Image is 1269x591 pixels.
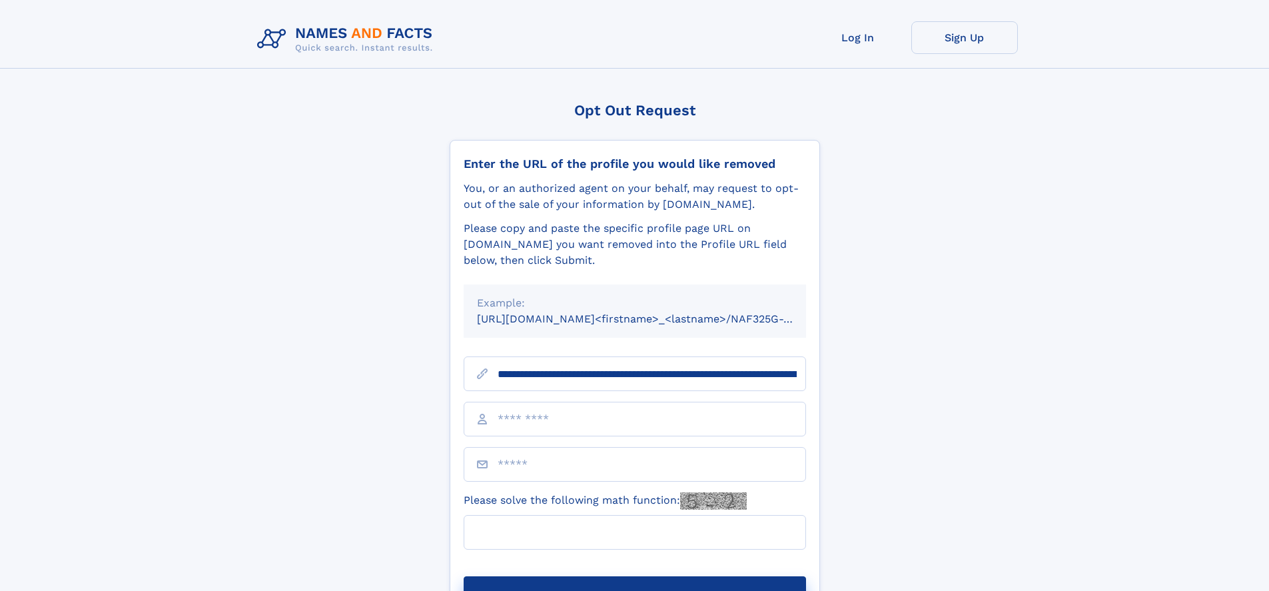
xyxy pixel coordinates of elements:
[450,102,820,119] div: Opt Out Request
[477,295,793,311] div: Example:
[252,21,444,57] img: Logo Names and Facts
[464,157,806,171] div: Enter the URL of the profile you would like removed
[805,21,911,54] a: Log In
[477,312,831,325] small: [URL][DOMAIN_NAME]<firstname>_<lastname>/NAF325G-xxxxxxxx
[464,492,747,510] label: Please solve the following math function:
[911,21,1018,54] a: Sign Up
[464,181,806,213] div: You, or an authorized agent on your behalf, may request to opt-out of the sale of your informatio...
[464,221,806,269] div: Please copy and paste the specific profile page URL on [DOMAIN_NAME] you want removed into the Pr...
